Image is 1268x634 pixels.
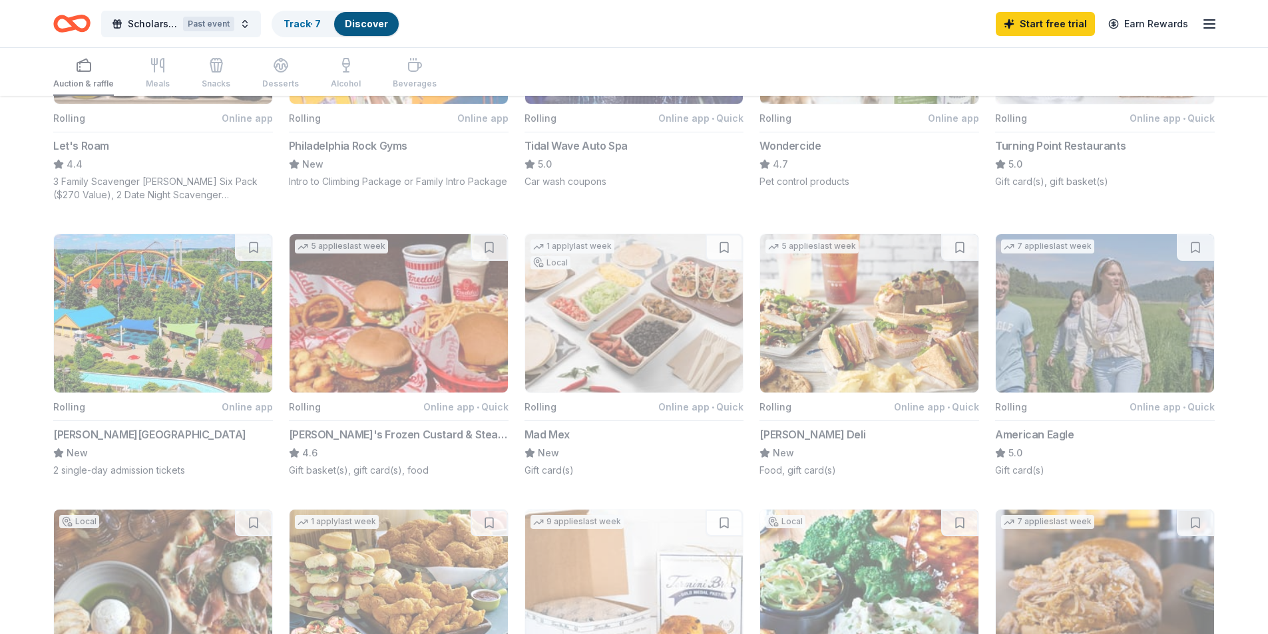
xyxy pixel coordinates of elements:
[53,234,273,477] button: Image for Dorney Park & Wildwater KingdomRollingOnline app[PERSON_NAME][GEOGRAPHIC_DATA]New2 sing...
[101,11,261,37] button: Scholarships for HopePast event
[996,12,1095,36] a: Start free trial
[128,16,178,32] span: Scholarships for Hope
[525,234,744,477] button: Image for Mad Mex1 applylast weekLocalRollingOnline app•QuickMad MexNewGift card(s)
[272,11,400,37] button: Track· 7Discover
[1100,12,1196,36] a: Earn Rewards
[53,8,91,39] a: Home
[995,234,1215,477] button: Image for American Eagle7 applieslast weekRollingOnline app•QuickAmerican Eagle5.0Gift card(s)
[183,17,234,31] div: Past event
[759,234,979,477] button: Image for McAlister's Deli5 applieslast weekRollingOnline app•Quick[PERSON_NAME] DeliNewFood, gif...
[284,18,321,29] a: Track· 7
[345,18,388,29] a: Discover
[289,234,509,477] button: Image for Freddy's Frozen Custard & Steakburgers5 applieslast weekRollingOnline app•Quick[PERSON_...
